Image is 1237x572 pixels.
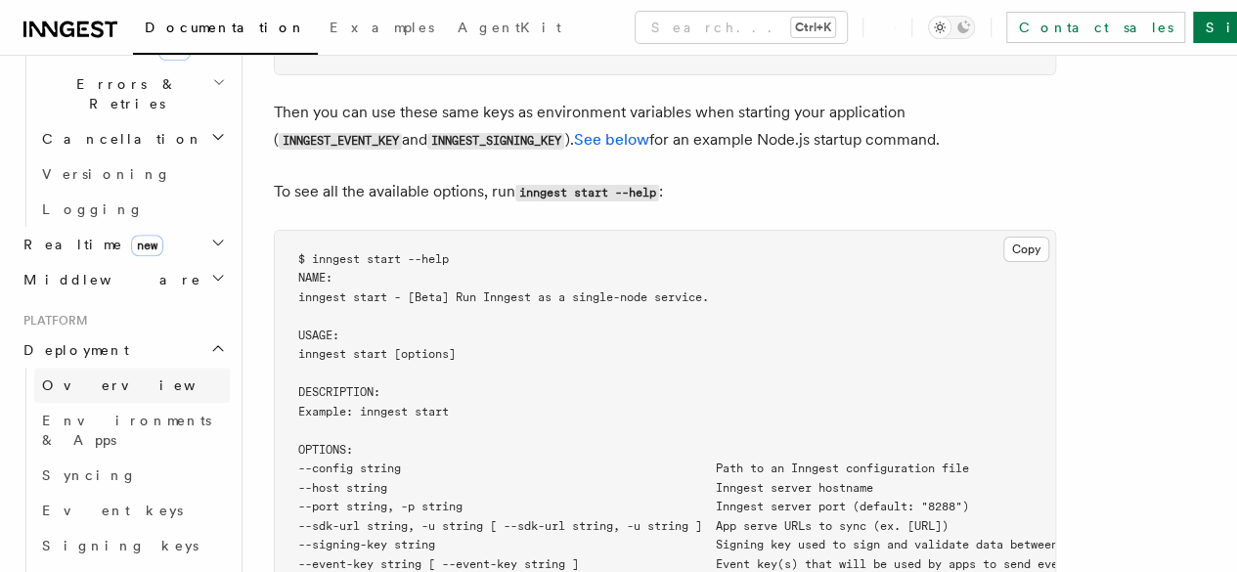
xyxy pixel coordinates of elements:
button: Realtimenew [16,227,230,262]
span: Errors & Retries [34,74,212,113]
span: --event-key string [ --event-key string ] Event key(s) that will be used by apps to send events t... [298,557,1181,571]
a: Overview [34,368,230,403]
code: inngest start --help [515,185,659,201]
button: Search...Ctrl+K [636,12,847,43]
a: Versioning [34,156,230,192]
span: --config string Path to an Inngest configuration file [298,462,969,475]
span: Example: inngest start [298,405,449,418]
span: Platform [16,313,88,329]
a: Signing keys [34,528,230,563]
span: Deployment [16,340,129,360]
code: INNGEST_SIGNING_KEY [427,133,564,150]
span: Syncing [42,467,137,483]
span: USAGE: [298,329,339,342]
code: INNGEST_EVENT_KEY [279,133,402,150]
span: $ inngest start --help [298,252,449,266]
a: Environments & Apps [34,403,230,458]
span: Environments & Apps [42,413,211,448]
span: Examples [330,20,434,35]
span: Overview [42,377,243,393]
a: See below [573,130,648,149]
kbd: Ctrl+K [791,18,835,37]
a: Event keys [34,493,230,528]
p: To see all the available options, run : [274,178,1056,206]
a: Logging [34,192,230,227]
span: Middleware [16,270,201,289]
span: Versioning [42,166,171,182]
span: AgentKit [458,20,561,35]
span: Documentation [145,20,306,35]
span: inngest start [options] [298,347,456,361]
span: Realtime [16,235,163,254]
a: Documentation [133,6,318,55]
button: Cancellation [34,121,230,156]
span: --signing-key string Signing key used to sign and validate data between the server and apps. [298,538,1202,551]
span: Logging [42,201,144,217]
span: --host string Inngest server hostname [298,481,873,495]
span: Event keys [42,503,183,518]
span: DESCRIPTION: [298,385,380,399]
a: Examples [318,6,446,53]
span: Signing keys [42,538,199,553]
span: inngest start - [Beta] Run Inngest as a single-node service. [298,290,709,304]
a: AgentKit [446,6,573,53]
span: --sdk-url string, -u string [ --sdk-url string, -u string ] App serve URLs to sync (ex. [URL]) [298,519,949,533]
button: Middleware [16,262,230,297]
button: Toggle dark mode [928,16,975,39]
a: Syncing [34,458,230,493]
span: new [131,235,163,256]
button: Copy [1003,237,1049,262]
span: Cancellation [34,129,203,149]
p: Then you can use these same keys as environment variables when starting your application ( and ).... [274,99,1056,154]
button: Deployment [16,332,230,368]
span: NAME: [298,271,332,285]
span: OPTIONS: [298,443,353,457]
button: Errors & Retries [34,66,230,121]
span: --port string, -p string Inngest server port (default: "8288") [298,500,969,513]
a: Contact sales [1006,12,1185,43]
